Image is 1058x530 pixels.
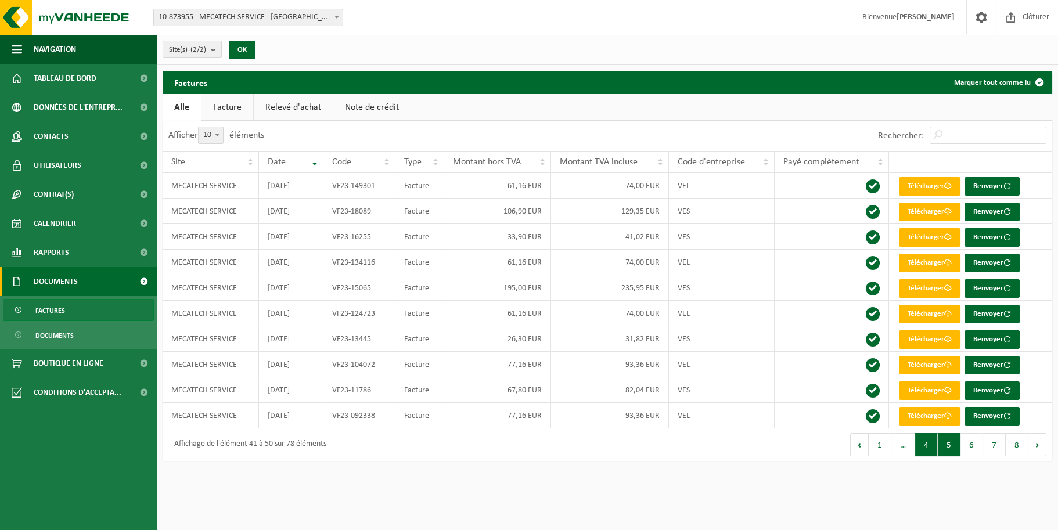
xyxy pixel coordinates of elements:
a: Télécharger [899,228,960,247]
td: VF23-134116 [323,250,395,275]
td: Facture [395,173,445,199]
button: Renvoyer [965,254,1020,272]
td: 235,95 EUR [551,275,669,301]
td: VES [669,224,774,250]
button: 7 [983,433,1006,456]
button: Renvoyer [965,407,1020,426]
td: VES [669,377,774,403]
button: Renvoyer [965,381,1020,400]
td: 77,16 EUR [444,403,551,428]
td: VF23-124723 [323,301,395,326]
button: Next [1028,433,1046,456]
td: [DATE] [259,173,323,199]
span: 10-873955 - MECATECH SERVICE - PONT-À-CELLES [154,9,343,26]
span: 10-873955 - MECATECH SERVICE - PONT-À-CELLES [153,9,343,26]
span: Montant TVA incluse [560,157,638,167]
span: Conditions d'accepta... [34,378,121,407]
h2: Factures [163,71,219,93]
span: Calendrier [34,209,76,238]
td: 129,35 EUR [551,199,669,224]
span: Tableau de bord [34,64,96,93]
td: VEL [669,301,774,326]
td: Facture [395,250,445,275]
td: [DATE] [259,377,323,403]
td: Facture [395,326,445,352]
span: Site(s) [169,41,206,59]
td: VF23-13445 [323,326,395,352]
td: MECATECH SERVICE [163,199,259,224]
td: VF23-18089 [323,199,395,224]
td: MECATECH SERVICE [163,250,259,275]
a: Télécharger [899,381,960,400]
span: Documents [34,267,78,296]
td: 26,30 EUR [444,326,551,352]
span: 10 [198,127,224,144]
td: Facture [395,224,445,250]
button: 6 [960,433,983,456]
td: VEL [669,352,774,377]
td: [DATE] [259,301,323,326]
button: Renvoyer [965,177,1020,196]
span: Boutique en ligne [34,349,103,378]
td: 93,36 EUR [551,403,669,428]
td: 106,90 EUR [444,199,551,224]
button: 8 [1006,433,1028,456]
button: Renvoyer [965,356,1020,374]
td: [DATE] [259,352,323,377]
td: VES [669,326,774,352]
td: 74,00 EUR [551,250,669,275]
td: MECATECH SERVICE [163,275,259,301]
a: Télécharger [899,177,960,196]
span: Rapports [34,238,69,267]
td: Facture [395,403,445,428]
td: [DATE] [259,326,323,352]
td: VES [669,199,774,224]
button: Renvoyer [965,305,1020,323]
td: VEL [669,250,774,275]
a: Facture [201,94,253,121]
td: 31,82 EUR [551,326,669,352]
a: Télécharger [899,356,960,374]
button: 5 [938,433,960,456]
span: Données de l'entrepr... [34,93,123,122]
td: [DATE] [259,250,323,275]
td: [DATE] [259,199,323,224]
td: 77,16 EUR [444,352,551,377]
span: Montant hors TVA [453,157,521,167]
div: Affichage de l'élément 41 à 50 sur 78 éléments [168,434,326,455]
td: MECATECH SERVICE [163,224,259,250]
td: 61,16 EUR [444,173,551,199]
span: Factures [35,300,65,322]
span: 10 [199,127,223,143]
td: Facture [395,301,445,326]
a: Télécharger [899,407,960,426]
td: VES [669,275,774,301]
td: MECATECH SERVICE [163,352,259,377]
td: [DATE] [259,224,323,250]
td: MECATECH SERVICE [163,173,259,199]
td: VF23-149301 [323,173,395,199]
label: Afficher éléments [168,131,264,140]
span: Payé complètement [783,157,859,167]
span: Navigation [34,35,76,64]
a: Télécharger [899,254,960,272]
td: VF23-15065 [323,275,395,301]
strong: [PERSON_NAME] [897,13,955,21]
td: 93,36 EUR [551,352,669,377]
span: Code [332,157,351,167]
span: Type [404,157,422,167]
a: Relevé d'achat [254,94,333,121]
td: Facture [395,352,445,377]
td: 61,16 EUR [444,301,551,326]
span: Code d'entreprise [678,157,745,167]
count: (2/2) [190,46,206,53]
a: Télécharger [899,279,960,298]
button: Site(s)(2/2) [163,41,222,58]
td: VEL [669,403,774,428]
button: Marquer tout comme lu [945,71,1051,94]
td: VF23-104072 [323,352,395,377]
td: MECATECH SERVICE [163,301,259,326]
td: 61,16 EUR [444,250,551,275]
td: 74,00 EUR [551,301,669,326]
td: VF23-16255 [323,224,395,250]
